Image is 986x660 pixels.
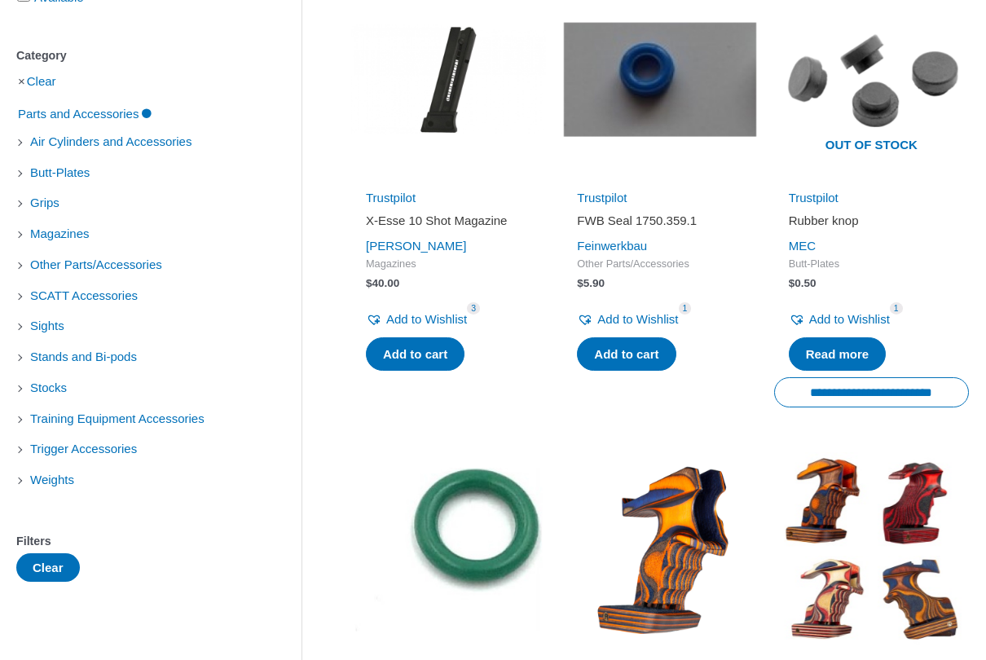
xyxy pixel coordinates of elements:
[467,302,480,315] span: 3
[29,282,139,310] span: SCATT Accessories
[890,302,903,315] span: 1
[789,213,954,229] h2: Rubber knop
[29,374,68,402] span: Stocks
[29,343,139,371] span: Stands and Bi-pods
[29,128,193,156] span: Air Cylinders and Accessories
[789,277,817,289] bdi: 0.50
[351,452,546,647] img: FWB O-Ring 490002
[29,312,66,340] span: Sights
[29,220,91,248] span: Magazines
[29,165,91,178] a: Butt-Plates
[577,191,627,205] a: Trustpilot
[577,277,583,289] span: $
[29,226,91,240] a: Magazines
[789,277,795,289] span: $
[366,308,467,331] a: Add to Wishlist
[366,257,531,271] span: Magazines
[789,239,816,253] a: MEC
[29,288,139,301] a: SCATT Accessories
[809,312,890,326] span: Add to Wishlist
[29,405,206,433] span: Training Equipment Accessories
[29,472,76,486] a: Weights
[577,239,647,253] a: Feinwerkbau
[16,100,140,128] span: Parts and Accessories
[679,302,692,315] span: 1
[366,213,531,235] a: X-Esse 10 Shot Magazine
[29,318,66,332] a: Sights
[789,337,887,372] a: Read more about “Rubber knop”
[29,257,164,271] a: Other Parts/Accessories
[29,441,139,455] a: Trigger Accessories
[789,257,954,271] span: Butt-Plates
[577,213,742,229] h2: FWB Seal 1750.359.1
[29,251,164,279] span: Other Parts/Accessories
[29,411,206,425] a: Training Equipment Accessories
[386,312,467,326] span: Add to Wishlist
[29,189,61,217] span: Grips
[29,435,139,463] span: Trigger Accessories
[577,337,676,372] a: Add to cart: “FWB Seal 1750.359.1”
[789,308,890,331] a: Add to Wishlist
[16,106,153,120] a: Parts and Accessories
[29,466,76,494] span: Weights
[29,159,91,187] span: Butt-Plates
[789,213,954,235] a: Rubber knop
[786,127,957,165] span: Out of stock
[789,191,839,205] a: Trustpilot
[366,277,399,289] bdi: 40.00
[27,74,56,88] a: Clear
[562,452,757,647] img: Rink Grip for Sport Pistol
[366,337,464,372] a: Add to cart: “X-Esse 10 Shot Magazine”
[29,349,139,363] a: Stands and Bi-pods
[577,257,742,271] span: Other Parts/Accessories
[29,380,68,394] a: Stocks
[366,277,372,289] span: $
[366,239,466,253] a: [PERSON_NAME]
[597,312,678,326] span: Add to Wishlist
[577,277,605,289] bdi: 5.90
[577,308,678,331] a: Add to Wishlist
[16,44,253,68] div: Category
[29,195,61,209] a: Grips
[774,452,969,647] img: Rink Air Pistol Grip
[16,553,80,582] button: Clear
[366,213,531,229] h2: X-Esse 10 Shot Magazine
[577,213,742,235] a: FWB Seal 1750.359.1
[366,191,416,205] a: Trustpilot
[16,530,253,553] div: Filters
[29,134,193,147] a: Air Cylinders and Accessories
